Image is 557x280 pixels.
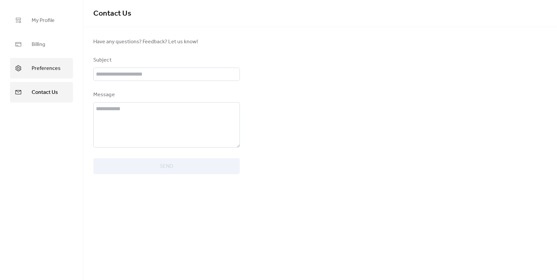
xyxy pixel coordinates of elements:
span: Preferences [32,63,61,74]
div: Message [93,91,239,99]
a: Preferences [10,58,73,79]
span: Contact Us [93,6,131,21]
a: Billing [10,34,73,55]
span: Contact Us [32,87,58,98]
span: Billing [32,39,45,50]
a: My Profile [10,10,73,31]
span: My Profile [32,15,55,26]
a: Contact Us [10,82,73,103]
div: Subject [93,56,239,64]
span: Have any questions? Feedback? Let us know! [93,38,240,46]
